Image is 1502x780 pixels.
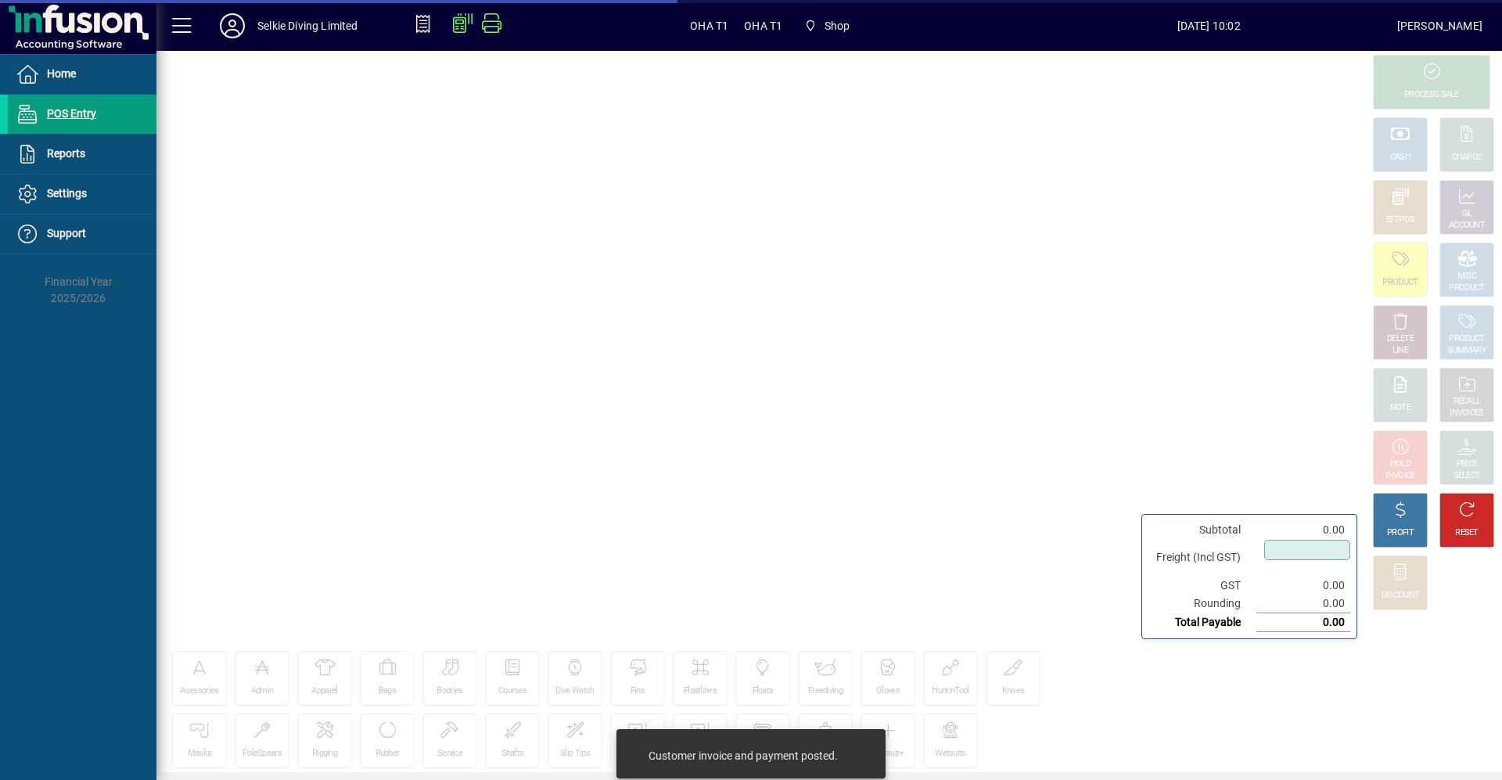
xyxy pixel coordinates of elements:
div: PROFIT [1387,527,1414,539]
div: Rigging [312,748,337,760]
div: SUMMARY [1447,345,1486,357]
a: Home [8,55,156,94]
div: Masks [188,748,212,760]
div: Floatlines [684,685,717,697]
div: Shafts [501,748,524,760]
span: Shop [825,13,850,38]
div: Apparel [311,685,337,697]
td: Rounding [1148,595,1256,613]
div: HuntinTool [932,685,968,697]
div: Service [437,748,462,760]
div: SELECT [1453,470,1481,482]
span: Support [47,227,86,239]
td: Subtotal [1148,521,1256,539]
div: Floats [753,685,774,697]
div: PoleSpears [243,748,282,760]
td: 0.00 [1256,521,1350,539]
div: LINE [1392,345,1408,357]
div: EFTPOS [1386,214,1415,226]
div: Bags [379,685,396,697]
span: Home [47,67,76,80]
div: Wetsuit+ [872,748,903,760]
div: PRICE [1457,458,1478,470]
span: Shop [798,12,856,40]
div: Freediving [808,685,843,697]
div: INVOICES [1450,408,1483,419]
div: PROCESS SALE [1404,89,1459,101]
td: 0.00 [1256,613,1350,632]
div: PRODUCT [1449,333,1484,345]
td: Freight (Incl GST) [1148,539,1256,577]
div: Acessories [180,685,218,697]
td: Total Payable [1148,613,1256,632]
div: RECALL [1453,396,1481,408]
div: HOLD [1390,458,1410,470]
div: DELETE [1387,333,1414,345]
div: Gloves [876,685,900,697]
a: Settings [8,174,156,214]
div: Customer invoice and payment posted. [649,748,838,764]
span: POS Entry [47,107,96,120]
div: Wetsuits [935,748,965,760]
div: CHARGE [1452,152,1482,164]
div: ACCOUNT [1449,220,1485,232]
div: Admin [251,685,274,697]
div: Selkie Diving Limited [257,13,358,38]
td: 0.00 [1256,595,1350,613]
div: [PERSON_NAME] [1397,13,1482,38]
div: Rubber [375,748,400,760]
div: MISC [1457,271,1476,282]
div: RESET [1455,527,1479,539]
td: GST [1148,577,1256,595]
div: CASH [1390,152,1410,164]
div: Slip Tips [560,748,590,760]
div: Dive Watch [555,685,594,697]
a: Reports [8,135,156,174]
span: OHA T1 [744,13,782,38]
span: OHA T1 [690,13,728,38]
div: INVOICE [1385,470,1414,482]
div: Courses [498,685,526,697]
td: 0.00 [1256,577,1350,595]
div: PRODUCT [1449,282,1484,294]
span: Settings [47,187,87,199]
div: PRODUCT [1382,277,1418,289]
div: NOTE [1390,402,1410,414]
button: Profile [207,12,257,40]
a: Support [8,214,156,253]
div: Knives [1002,685,1025,697]
div: GL [1462,208,1472,220]
div: Fins [631,685,645,697]
span: Reports [47,147,85,160]
div: DISCOUNT [1382,590,1419,602]
span: [DATE] 10:02 [1021,13,1397,38]
div: Booties [437,685,462,697]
